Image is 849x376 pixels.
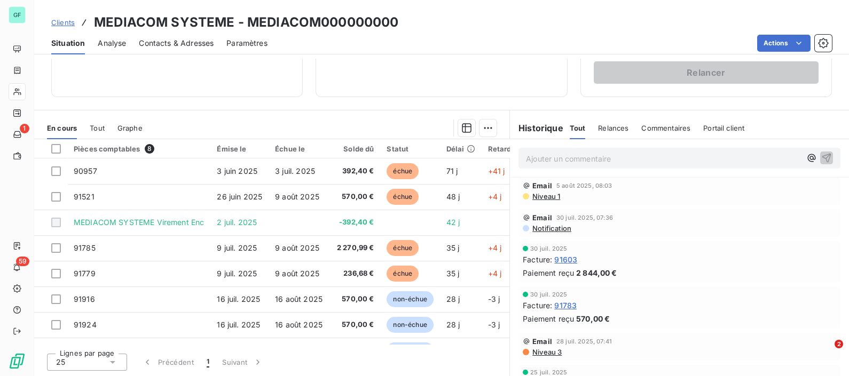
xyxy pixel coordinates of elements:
span: +41 j [488,166,505,175]
span: échue [387,189,419,205]
span: non-échue [387,342,433,358]
div: Statut [387,145,433,153]
span: Contacts & Adresses [139,38,214,49]
span: 2 [835,340,843,348]
span: En cours [47,124,77,132]
span: 9 juil. 2025 [217,243,257,252]
span: Situation [51,38,85,49]
span: 1 [207,357,209,367]
span: Paiement reçu [523,267,574,278]
span: Portail client [703,124,744,132]
span: 9 août 2025 [275,192,319,201]
button: Actions [757,35,811,52]
div: Pièces comptables [74,144,204,154]
div: GF [9,6,26,23]
span: 5 août 2025, 08:03 [556,182,612,189]
span: Notification [531,224,571,233]
span: 71 j [446,166,458,175]
span: Facture : [523,254,552,265]
iframe: Intercom live chat [813,340,838,365]
button: 1 [200,351,216,373]
div: Retard [488,145,522,153]
span: 25 juil. 2025 [530,369,567,375]
span: 91785 [74,243,96,252]
span: Relances [598,124,628,132]
span: Graphe [117,124,143,132]
span: Email [532,181,552,190]
span: 35 j [446,243,460,252]
span: 48 j [446,192,460,201]
span: Tout [90,124,105,132]
span: 30 juil. 2025 [530,245,567,252]
span: Tout [570,124,586,132]
div: Échue le [275,145,324,153]
span: 16 août 2025 [275,294,323,303]
img: Logo LeanPay [9,353,26,370]
span: 42 j [446,218,460,227]
span: +4 j [488,192,502,201]
span: 91603 [554,254,577,265]
span: +4 j [488,269,502,278]
span: échue [387,163,419,179]
span: 16 août 2025 [275,320,323,329]
span: Niveau 1 [531,192,560,201]
span: 91924 [74,320,97,329]
span: échue [387,240,419,256]
span: non-échue [387,317,433,333]
span: 25 [56,357,65,367]
span: MEDIACOM SYSTEME Virement Enc [74,218,204,227]
span: 2 844,00 € [576,267,617,278]
span: 570,00 € [336,191,374,202]
span: Clients [51,18,75,27]
span: 8 [145,144,154,154]
span: Niveau 3 [531,348,562,356]
span: 28 j [446,294,460,303]
span: 236,68 € [336,268,374,279]
span: 3 juil. 2025 [275,166,315,175]
span: 35 j [446,269,460,278]
span: 16 juil. 2025 [217,294,260,303]
span: 2 270,99 € [336,243,374,253]
span: +4 j [488,243,502,252]
span: 91783 [554,300,577,311]
span: 59 [16,257,29,266]
span: 9 août 2025 [275,269,319,278]
h6: Historique [510,122,563,134]
span: échue [387,266,419,282]
span: 30 juil. 2025 [530,291,567,298]
span: Paiement reçu [523,313,574,324]
span: non-échue [387,291,433,307]
span: Email [532,337,552,346]
a: 1 [9,126,25,143]
span: Commentaires [641,124,690,132]
span: 570,00 € [336,319,374,330]
div: Délai [446,145,475,153]
span: Facture : [523,300,552,311]
span: 91521 [74,192,95,201]
span: 16 juil. 2025 [217,320,260,329]
span: -392,40 € [336,217,374,228]
button: Précédent [136,351,200,373]
span: 91779 [74,269,96,278]
button: Relancer [594,61,819,84]
span: 28 juil. 2025, 07:41 [556,338,612,345]
span: Analyse [98,38,126,49]
span: 91916 [74,294,95,303]
span: 1 [20,124,29,133]
span: 26 juin 2025 [217,192,262,201]
span: 570,00 € [336,294,374,305]
div: Solde dû [336,145,374,153]
h3: MEDIACOM SYSTEME - MEDIACOM000000000 [94,13,398,32]
button: Suivant [216,351,270,373]
span: 2 juil. 2025 [217,218,257,227]
span: 30 juil. 2025, 07:36 [556,214,613,221]
a: Clients [51,17,75,28]
span: 570,00 € [576,313,610,324]
span: Email [532,213,552,222]
div: Émise le [217,145,262,153]
span: 392,40 € [336,166,374,177]
span: 90957 [74,166,97,175]
span: -3 j [488,320,500,329]
span: 9 août 2025 [275,243,319,252]
span: 3 juin 2025 [217,166,257,175]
